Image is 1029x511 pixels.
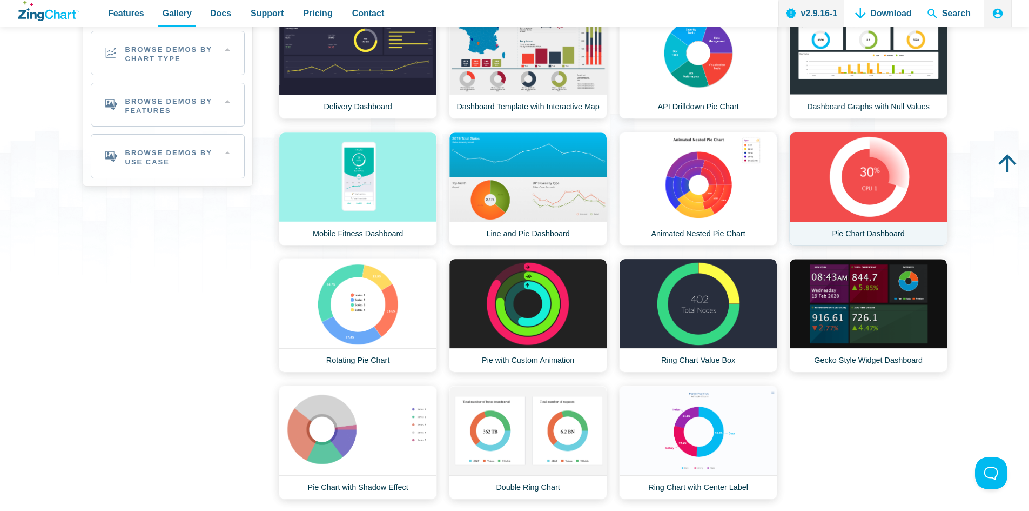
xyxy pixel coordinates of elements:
span: Features [108,6,144,21]
h2: Browse Demos By Features [91,83,244,127]
a: Gecko Style Widget Dashboard [789,258,947,373]
a: Ring Chart with Center Label [619,386,777,500]
a: Pie Chart Dashboard [789,132,947,246]
a: Pie with Custom Animation [449,258,607,373]
a: Ring Chart Value Box [619,258,777,373]
a: Pie Chart with Shadow Effect [279,386,437,500]
h2: Browse Demos By Chart Type [91,31,244,75]
a: Dashboard Graphs with Null Values [789,5,947,119]
span: Pricing [303,6,332,21]
iframe: Toggle Customer Support [975,457,1007,489]
a: Line and Pie Dashboard [449,132,607,246]
a: Dashboard Template with Interactive Map [449,5,607,119]
a: Double Ring Chart [449,386,607,500]
a: API Drilldown Pie Chart [619,5,777,119]
a: Animated Nested Pie Chart [619,132,777,246]
span: Gallery [163,6,192,21]
a: Mobile Fitness Dashboard [279,132,437,246]
a: Delivery Dashboard [279,5,437,119]
span: Docs [210,6,231,21]
a: ZingChart Logo. Click to return to the homepage [18,1,79,21]
h2: Browse Demos By Use Case [91,135,244,178]
span: Contact [352,6,385,21]
a: Rotating Pie Chart [279,258,437,373]
span: Support [251,6,284,21]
